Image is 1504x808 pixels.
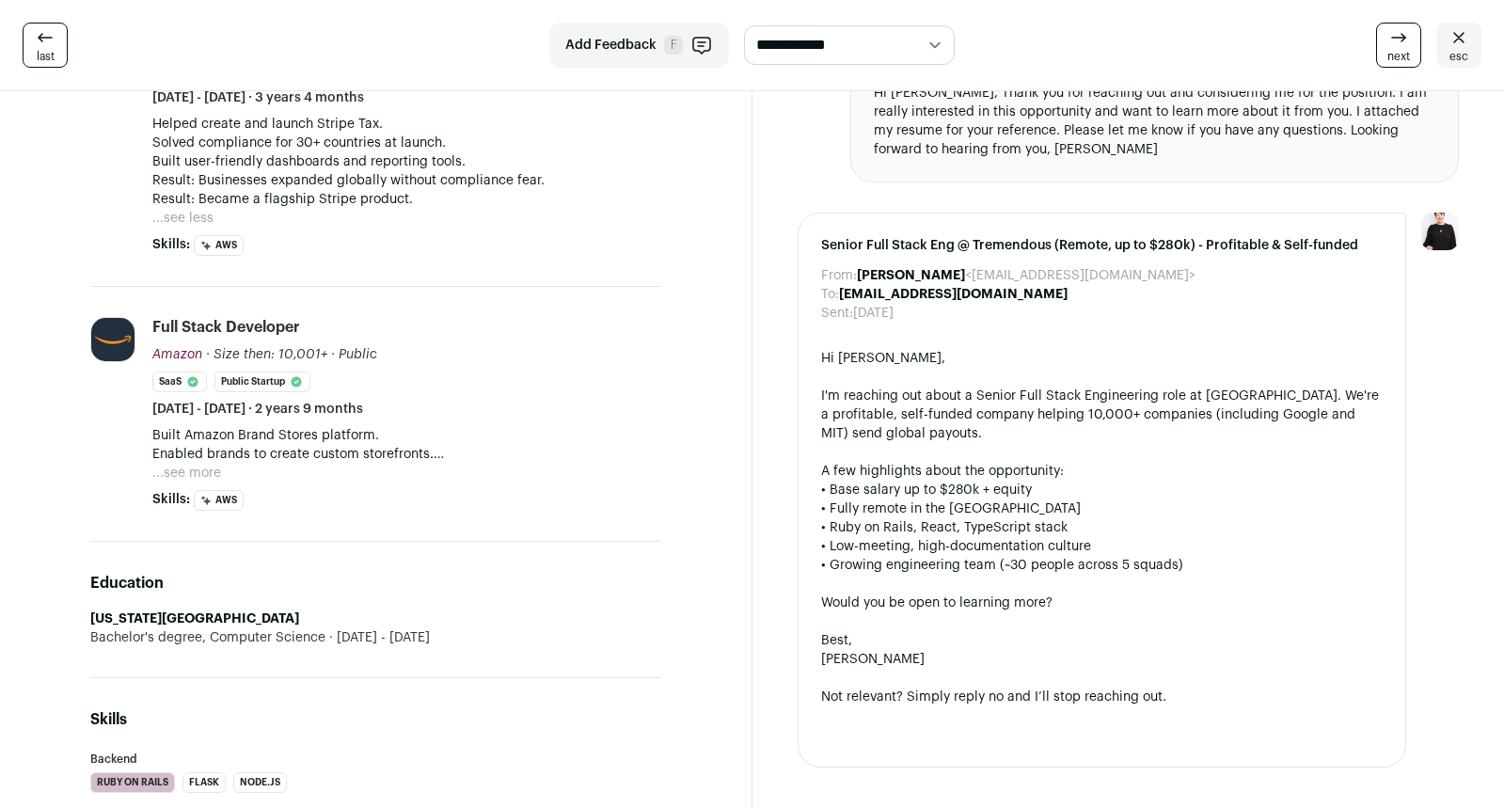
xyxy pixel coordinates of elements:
div: Bachelor's degree, Computer Science [90,628,661,647]
a: next [1376,23,1421,68]
b: [PERSON_NAME] [857,269,965,282]
a: last [23,23,68,68]
button: Add Feedback F [549,23,729,68]
div: • Fully remote in the [GEOGRAPHIC_DATA] [821,499,1384,518]
b: [EMAIL_ADDRESS][DOMAIN_NAME] [839,288,1068,301]
span: F [664,36,683,55]
div: Would you be open to learning more? [821,594,1384,612]
span: Amazon [152,348,202,361]
button: ...see less [152,209,214,228]
li: Public Startup [214,372,310,392]
div: Hi [PERSON_NAME], [821,349,1384,368]
span: [DATE] - [DATE] · 3 years 4 months [152,88,364,107]
h2: Skills [90,708,661,731]
div: • Ruby on Rails, React, TypeScript stack [821,518,1384,537]
div: Best, [821,631,1384,650]
dd: [DATE] [853,304,894,323]
img: e36df5e125c6fb2c61edd5a0d3955424ed50ce57e60c515fc8d516ef803e31c7.jpg [91,318,135,361]
li: SaaS [152,372,207,392]
li: Flask [182,772,226,793]
h2: Education [90,572,661,594]
button: ...see more [152,464,221,483]
span: last [37,49,55,64]
p: Built Amazon Brand Stores platform. Enabled brands to create custom storefronts. Delivered drag-a... [152,426,661,464]
li: AWS [194,490,244,511]
div: Hi [PERSON_NAME], Thank you for reaching out and considering me for the position. I am really int... [874,84,1436,159]
span: Senior Full Stack Eng @ Tremendous (Remote, up to $280k) - Profitable & Self-funded [821,236,1384,255]
dt: From: [821,266,857,285]
span: · [331,345,335,364]
span: esc [1449,49,1468,64]
span: · Size then: 10,001+ [206,348,327,361]
li: AWS [194,235,244,256]
div: Not relevant? Simply reply no and I’ll stop reaching out. [821,688,1384,706]
li: Node.js [233,772,287,793]
span: Skills: [152,235,190,254]
strong: [US_STATE][GEOGRAPHIC_DATA] [90,612,299,626]
div: • Base salary up to $280k + equity [821,481,1384,499]
span: Add Feedback [565,36,657,55]
span: [DATE] - [DATE] [325,628,430,647]
img: 9240684-medium_jpg [1421,213,1459,250]
span: next [1387,49,1410,64]
div: A few highlights about the opportunity: [821,462,1384,481]
div: I'm reaching out about a Senior Full Stack Engineering role at [GEOGRAPHIC_DATA]. We're a profita... [821,387,1384,443]
h3: Backend [90,753,661,765]
p: Helped create and launch Stripe Tax. Solved compliance for 30+ countries at launch. Built user-fr... [152,115,661,209]
li: Ruby on Rails [90,772,175,793]
div: • Growing engineering team (~30 people across 5 squads) [821,556,1384,575]
dt: To: [821,285,839,304]
div: [PERSON_NAME] [821,650,1384,669]
span: Public [339,348,377,361]
dt: Sent: [821,304,853,323]
dd: <[EMAIL_ADDRESS][DOMAIN_NAME]> [857,266,1195,285]
div: Full Stack Developer [152,317,300,338]
a: esc [1436,23,1481,68]
span: [DATE] - [DATE] · 2 years 9 months [152,400,363,419]
span: Skills: [152,490,190,509]
div: • Low-meeting, high-documentation culture [821,537,1384,556]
